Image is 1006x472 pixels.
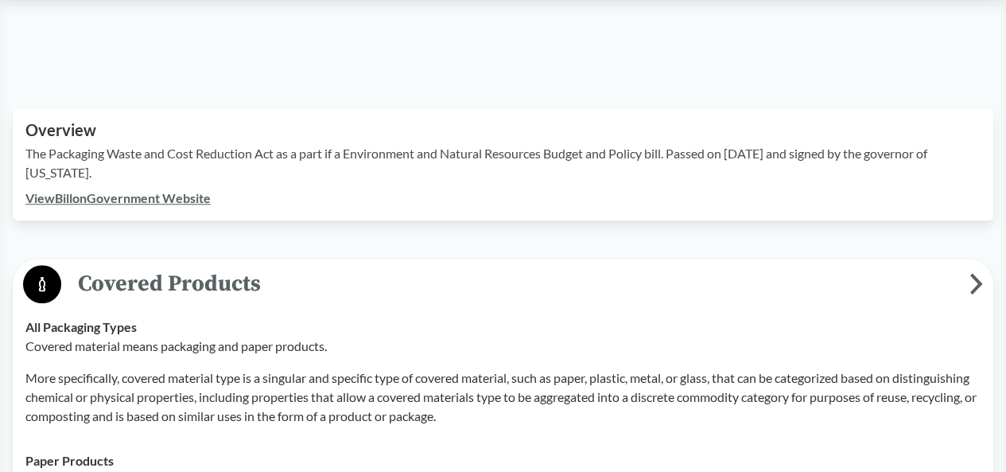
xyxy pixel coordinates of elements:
strong: Paper Products [25,453,114,468]
span: Covered Products [61,266,969,302]
strong: All Packaging Types [25,319,137,334]
a: ViewBillonGovernment Website [25,190,211,205]
h2: Overview [25,121,981,139]
button: Covered Products [18,264,988,305]
p: More specifically, covered material type is a singular and specific type of covered material, suc... [25,369,981,426]
p: Covered material means packaging and paper products. [25,337,981,356]
p: The Packaging Waste and Cost Reduction Act as a part if a Environment and Natural Resources Budge... [25,144,981,182]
